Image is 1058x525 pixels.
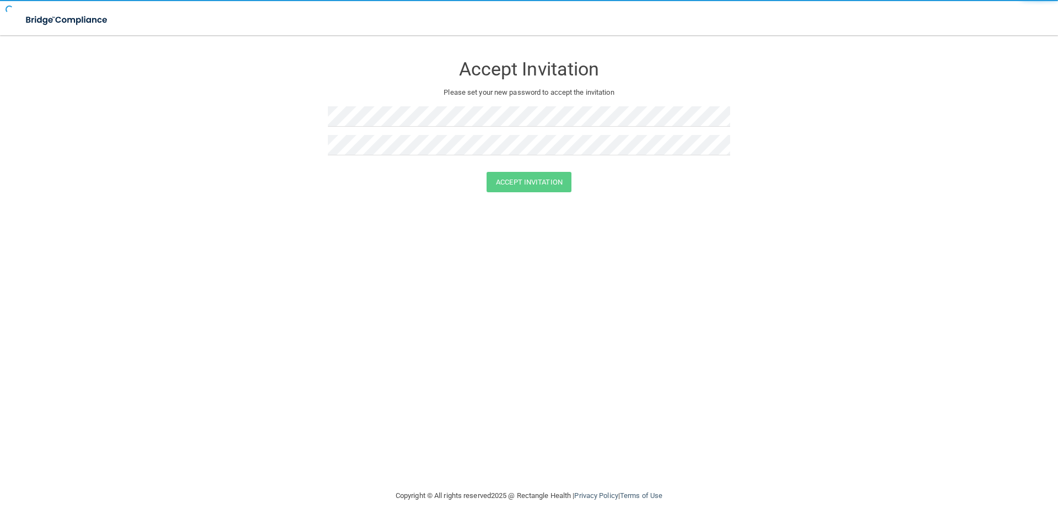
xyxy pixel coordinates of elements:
div: Copyright © All rights reserved 2025 @ Rectangle Health | | [328,478,730,513]
a: Privacy Policy [574,491,618,500]
a: Terms of Use [620,491,662,500]
h3: Accept Invitation [328,59,730,79]
img: bridge_compliance_login_screen.278c3ca4.svg [17,9,118,31]
button: Accept Invitation [487,172,571,192]
p: Please set your new password to accept the invitation [336,86,722,99]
